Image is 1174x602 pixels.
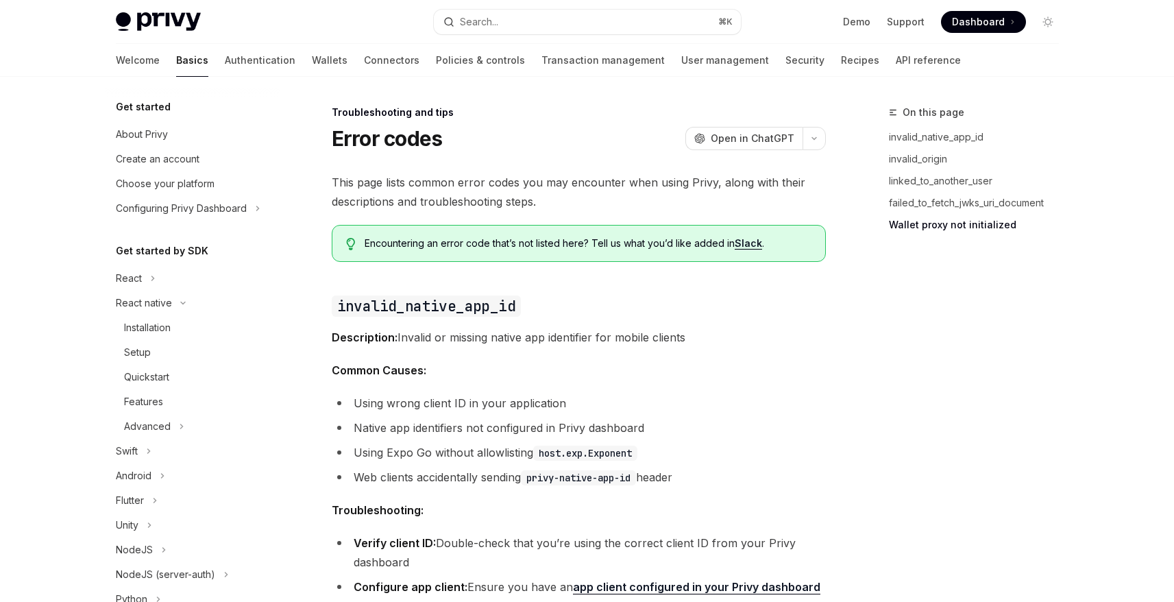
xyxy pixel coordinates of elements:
[332,173,826,211] span: This page lists common error codes you may encounter when using Privy, along with their descripti...
[718,16,733,27] span: ⌘ K
[124,394,163,410] div: Features
[105,389,280,414] a: Features
[332,443,826,462] li: Using Expo Go without allowlisting
[1037,11,1059,33] button: Toggle dark mode
[889,148,1070,170] a: invalid_origin
[843,15,870,29] a: Demo
[124,418,171,435] div: Advanced
[332,106,826,119] div: Troubleshooting and tips
[681,44,769,77] a: User management
[896,44,961,77] a: API reference
[533,446,637,461] code: host.exp.Exponent
[124,344,151,361] div: Setup
[735,237,762,250] a: Slack
[116,517,138,533] div: Unity
[105,291,280,315] button: React native
[434,10,741,34] button: Search...⌘K
[105,315,280,340] a: Installation
[105,266,280,291] button: React
[116,200,247,217] div: Configuring Privy Dashboard
[176,44,208,77] a: Basics
[116,176,215,192] div: Choose your platform
[685,127,803,150] button: Open in ChatGPT
[332,503,424,517] strong: Troubleshooting:
[116,99,171,115] h5: Get started
[903,104,964,121] span: On this page
[436,44,525,77] a: Policies & controls
[952,15,1005,29] span: Dashboard
[105,147,280,171] a: Create an account
[116,566,215,583] div: NodeJS (server-auth)
[105,463,280,488] button: Android
[116,270,142,287] div: React
[332,394,826,413] li: Using wrong client ID in your application
[460,14,498,30] div: Search...
[332,468,826,487] li: Web clients accidentally sending header
[346,238,356,250] svg: Tip
[105,196,280,221] button: Configuring Privy Dashboard
[785,44,824,77] a: Security
[332,328,826,347] span: Invalid or missing native app identifier for mobile clients
[105,562,280,587] button: NodeJS (server-auth)
[105,340,280,365] a: Setup
[105,171,280,196] a: Choose your platform
[889,192,1070,214] a: failed_to_fetch_jwks_uri_document
[354,536,436,550] strong: Verify client ID:
[105,538,280,562] button: NodeJS
[312,44,347,77] a: Wallets
[116,243,208,259] h5: Get started by SDK
[841,44,879,77] a: Recipes
[332,296,521,317] code: invalid_native_app_id
[889,214,1070,236] a: Wallet proxy not initialized
[105,365,280,389] a: Quickstart
[116,492,144,509] div: Flutter
[116,468,151,484] div: Android
[711,132,794,145] span: Open in ChatGPT
[116,542,153,558] div: NodeJS
[124,369,169,385] div: Quickstart
[116,44,160,77] a: Welcome
[332,533,826,572] li: Double-check that you’re using the correct client ID from your Privy dashboard
[887,15,925,29] a: Support
[941,11,1026,33] a: Dashboard
[332,330,398,344] strong: Description:
[105,122,280,147] a: About Privy
[116,126,168,143] div: About Privy
[116,443,138,459] div: Swift
[225,44,295,77] a: Authentication
[105,513,280,538] button: Unity
[332,363,426,377] strong: Common Causes:
[364,44,419,77] a: Connectors
[889,126,1070,148] a: invalid_native_app_id
[541,44,665,77] a: Transaction management
[889,170,1070,192] a: linked_to_another_user
[116,12,201,32] img: light logo
[332,126,443,151] h1: Error codes
[105,414,280,439] button: Advanced
[521,470,636,485] code: privy-native-app-id
[332,418,826,437] li: Native app identifiers not configured in Privy dashboard
[124,320,171,336] div: Installation
[105,439,280,463] button: Swift
[116,151,199,167] div: Create an account
[105,488,280,513] button: Flutter
[365,237,811,250] span: Encountering an error code that’s not listed here? Tell us what you’d like added in .
[116,295,172,311] div: React native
